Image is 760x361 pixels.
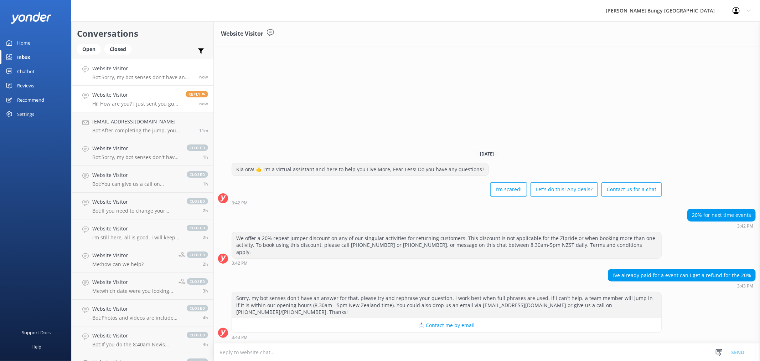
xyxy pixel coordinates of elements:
[72,139,213,166] a: Website VisitorBot:Sorry, my bot senses don't have an answer for that, please try and rephrase yo...
[232,200,662,205] div: Aug 25 2025 03:42pm (UTC +12:00) Pacific/Auckland
[490,182,527,197] button: I'm scared!
[92,305,180,313] h4: Website Visitor
[187,171,208,178] span: closed
[187,251,208,258] span: closed
[199,101,208,107] span: Aug 25 2025 03:43pm (UTC +12:00) Pacific/Auckland
[92,278,173,286] h4: Website Visitor
[203,208,208,214] span: Aug 25 2025 12:57pm (UTC +12:00) Pacific/Auckland
[186,91,208,97] span: Reply
[104,44,131,55] div: Closed
[92,332,180,340] h4: Website Visitor
[476,151,498,157] span: [DATE]
[737,284,753,288] strong: 3:43 PM
[232,335,248,340] strong: 3:43 PM
[17,93,44,107] div: Recommend
[72,193,213,219] a: Website VisitorBot:If you need to change your booking, please give us a call on [PHONE_NUMBER], [...
[92,225,180,233] h4: Website Visitor
[199,127,208,133] span: Aug 25 2025 03:31pm (UTC +12:00) Pacific/Auckland
[232,260,662,265] div: Aug 25 2025 03:42pm (UTC +12:00) Pacific/Auckland
[77,27,208,40] h2: Conversations
[187,225,208,231] span: closed
[92,118,194,126] h4: [EMAIL_ADDRESS][DOMAIN_NAME]
[72,166,213,193] a: Website VisitorBot:You can give us a call on [PHONE_NUMBER] or [PHONE_NUMBER] to chat with a crew...
[72,112,213,139] a: [EMAIL_ADDRESS][DOMAIN_NAME]Bot:After completing the jump, you receive a free t-shirt, which serv...
[92,208,180,214] p: Bot: If you need to change your booking, please give us a call on [PHONE_NUMBER], [PHONE_NUMBER] ...
[232,163,488,176] div: Kia ora! 🤙 I'm a virtual assistant and here to help you Live More, Fear Less! Do you have any que...
[17,50,30,64] div: Inbox
[203,181,208,187] span: Aug 25 2025 02:02pm (UTC +12:00) Pacific/Auckland
[17,78,34,93] div: Reviews
[31,340,41,354] div: Help
[687,223,756,228] div: Aug 25 2025 03:42pm (UTC +12:00) Pacific/Auckland
[203,154,208,160] span: Aug 25 2025 02:09pm (UTC +12:00) Pacific/Auckland
[77,45,104,53] a: Open
[92,198,180,206] h4: Website Visitor
[72,273,213,300] a: Website VisitorMe:which date were you looking at?closed3h
[187,305,208,311] span: closed
[92,74,194,81] p: Bot: Sorry, my bot senses don't have an answer for that, please try and rephrase your question, I...
[92,91,180,99] h4: Website Visitor
[199,74,208,80] span: Aug 25 2025 03:43pm (UTC +12:00) Pacific/Auckland
[92,101,180,107] p: Hi! How are you? I just sent you guys an email regarding a booking request. I am wanting to book ...
[187,144,208,151] span: closed
[601,182,662,197] button: Contact us for a chat
[77,44,101,55] div: Open
[72,59,213,86] a: Website VisitorBot:Sorry, my bot senses don't have an answer for that, please try and rephrase yo...
[72,246,213,273] a: Website VisitorMe:how can we help?closed2h
[92,288,173,294] p: Me: which date were you looking at?
[232,318,661,332] button: 📩 Contact me by email
[232,335,662,340] div: Aug 25 2025 03:43pm (UTC +12:00) Pacific/Auckland
[92,315,180,321] p: Bot: Photos and videos are included in the price of all our activities, except for the zipride, w...
[531,182,598,197] button: Let's do this! Any deals?
[232,232,661,258] div: We offer a 20% repeat jumper discount on any of our singular activities for returning customers. ...
[187,278,208,285] span: closed
[92,341,180,348] p: Bot: If you do the 8:40am Nevis jump, you should finish around 12:40pm, as the Nevis activities t...
[92,65,194,72] h4: Website Visitor
[608,269,755,281] div: I’ve already paid for a event can I get a refund for the 20%
[203,234,208,240] span: Aug 25 2025 12:56pm (UTC +12:00) Pacific/Auckland
[203,288,208,294] span: Aug 25 2025 12:21pm (UTC +12:00) Pacific/Auckland
[72,300,213,326] a: Website VisitorBot:Photos and videos are included in the price of all our activities, except for ...
[688,209,755,221] div: 20% for next time events
[608,283,756,288] div: Aug 25 2025 03:43pm (UTC +12:00) Pacific/Auckland
[203,315,208,321] span: Aug 25 2025 11:31am (UTC +12:00) Pacific/Auckland
[232,292,661,318] div: Sorry, my bot senses don't have an answer for that, please try and rephrase your question, I work...
[104,45,135,53] a: Closed
[92,261,144,268] p: Me: how can we help?
[22,325,51,340] div: Support Docs
[92,127,194,134] p: Bot: After completing the jump, you receive a free t-shirt, which serves as a "certificate" of yo...
[92,144,180,152] h4: Website Visitor
[72,219,213,246] a: Website Visitori’m still here, all is good. i will keep my 2:40pm appointment as I am now going o...
[187,332,208,338] span: closed
[72,86,213,112] a: Website VisitorHi! How are you? I just sent you guys an email regarding a booking request. I am w...
[92,234,180,241] p: i’m still here, all is good. i will keep my 2:40pm appointment as I am now going on the luge 😊
[17,64,35,78] div: Chatbot
[17,36,30,50] div: Home
[72,326,213,353] a: Website VisitorBot:If you do the 8:40am Nevis jump, you should finish around 12:40pm, as the Nevi...
[17,107,34,121] div: Settings
[203,261,208,267] span: Aug 25 2025 12:45pm (UTC +12:00) Pacific/Auckland
[92,181,180,187] p: Bot: You can give us a call on [PHONE_NUMBER] or [PHONE_NUMBER] to chat with a crew member. Our o...
[187,198,208,204] span: closed
[203,341,208,347] span: Aug 25 2025 11:27am (UTC +12:00) Pacific/Auckland
[737,224,753,228] strong: 3:42 PM
[92,154,180,161] p: Bot: Sorry, my bot senses don't have an answer for that, please try and rephrase your question, I...
[92,171,180,179] h4: Website Visitor
[11,12,52,24] img: yonder-white-logo.png
[221,29,263,39] h3: Website Visitor
[232,261,248,265] strong: 3:42 PM
[92,251,144,259] h4: Website Visitor
[232,201,248,205] strong: 3:42 PM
